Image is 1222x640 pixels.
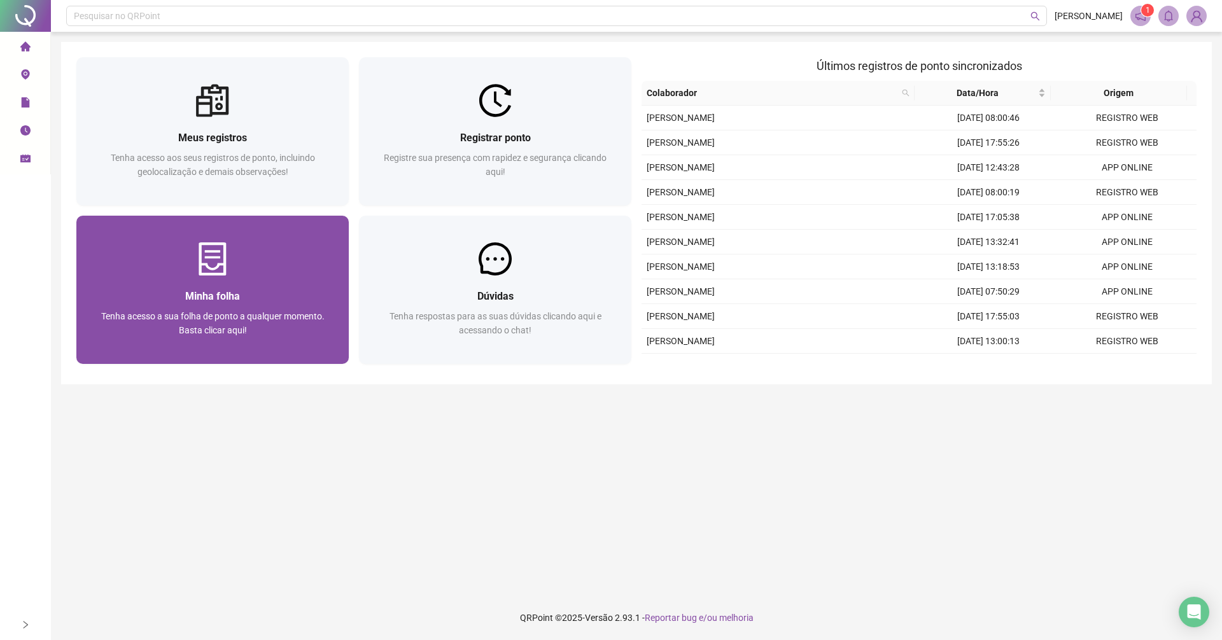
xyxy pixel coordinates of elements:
[1187,6,1206,25] img: 56001
[1163,10,1174,22] span: bell
[1058,155,1197,180] td: APP ONLINE
[647,237,715,247] span: [PERSON_NAME]
[477,290,514,302] span: Dúvidas
[178,132,247,144] span: Meus registros
[1051,81,1187,106] th: Origem
[647,261,715,272] span: [PERSON_NAME]
[919,130,1058,155] td: [DATE] 17:55:26
[902,89,909,97] span: search
[647,212,715,222] span: [PERSON_NAME]
[647,187,715,197] span: [PERSON_NAME]
[1135,10,1146,22] span: notification
[1058,205,1197,230] td: APP ONLINE
[919,106,1058,130] td: [DATE] 08:00:46
[359,216,631,364] a: DúvidasTenha respostas para as suas dúvidas clicando aqui e acessando o chat!
[647,162,715,172] span: [PERSON_NAME]
[359,57,631,205] a: Registrar pontoRegistre sua presença com rapidez e segurança clicando aqui!
[76,216,349,364] a: Minha folhaTenha acesso a sua folha de ponto a qualquer momento. Basta clicar aqui!
[1058,180,1197,205] td: REGISTRO WEB
[919,329,1058,354] td: [DATE] 13:00:13
[51,595,1222,640] footer: QRPoint © 2025 - 2.93.1 -
[1058,254,1197,279] td: APP ONLINE
[919,279,1058,304] td: [DATE] 07:50:29
[647,311,715,321] span: [PERSON_NAME]
[817,59,1022,73] span: Últimos registros de ponto sincronizados
[76,57,349,205] a: Meus registrosTenha acesso aos seus registros de ponto, incluindo geolocalização e demais observa...
[21,620,30,629] span: right
[1058,279,1197,304] td: APP ONLINE
[384,153,607,177] span: Registre sua presença com rapidez e segurança clicando aqui!
[1058,304,1197,329] td: REGISTRO WEB
[1141,4,1154,17] sup: 1
[920,86,1036,100] span: Data/Hora
[111,153,315,177] span: Tenha acesso aos seus registros de ponto, incluindo geolocalização e demais observações!
[647,286,715,296] span: [PERSON_NAME]
[919,354,1058,379] td: [DATE] 12:01:10
[1058,329,1197,354] td: REGISTRO WEB
[20,92,31,117] span: file
[390,311,601,335] span: Tenha respostas para as suas dúvidas clicando aqui e acessando o chat!
[1030,11,1040,21] span: search
[899,83,912,102] span: search
[1058,130,1197,155] td: REGISTRO WEB
[1055,9,1123,23] span: [PERSON_NAME]
[1058,230,1197,254] td: APP ONLINE
[460,132,531,144] span: Registrar ponto
[919,180,1058,205] td: [DATE] 08:00:19
[647,86,897,100] span: Colaborador
[919,304,1058,329] td: [DATE] 17:55:03
[919,205,1058,230] td: [DATE] 17:05:38
[1058,106,1197,130] td: REGISTRO WEB
[185,290,240,302] span: Minha folha
[647,137,715,148] span: [PERSON_NAME]
[101,311,325,335] span: Tenha acesso a sua folha de ponto a qualquer momento. Basta clicar aqui!
[919,155,1058,180] td: [DATE] 12:43:28
[1179,597,1209,627] div: Open Intercom Messenger
[20,64,31,89] span: environment
[919,254,1058,279] td: [DATE] 13:18:53
[647,336,715,346] span: [PERSON_NAME]
[647,113,715,123] span: [PERSON_NAME]
[585,613,613,623] span: Versão
[645,613,754,623] span: Reportar bug e/ou melhoria
[915,81,1051,106] th: Data/Hora
[1146,6,1150,15] span: 1
[919,230,1058,254] td: [DATE] 13:32:41
[1058,354,1197,379] td: REGISTRO WEB
[20,36,31,61] span: home
[20,148,31,173] span: schedule
[20,120,31,145] span: clock-circle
